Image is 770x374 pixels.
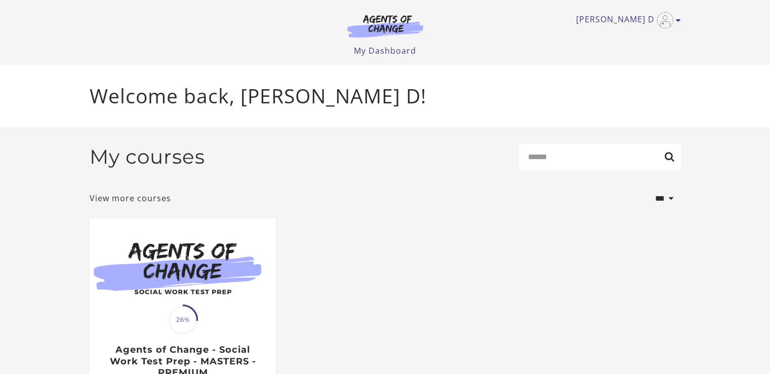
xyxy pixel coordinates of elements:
[576,12,676,28] a: Toggle menu
[90,145,205,169] h2: My courses
[169,306,196,333] span: 26%
[90,81,681,111] p: Welcome back, [PERSON_NAME] D!
[337,14,434,38] img: Agents of Change Logo
[354,45,416,56] a: My Dashboard
[90,192,171,204] a: View more courses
